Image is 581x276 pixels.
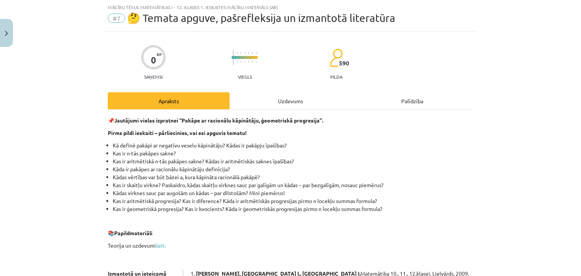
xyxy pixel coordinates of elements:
li: Kas ir aritmētiskā progresija? Kas ir diference? Kāda ir aritmētiskās progresijas pirmo n locekļu... [113,197,473,205]
a: šeit. [156,242,166,249]
div: 0 [151,55,156,65]
p: 📚 [108,229,473,237]
span: 🤔 Temata apguve, pašrefleksija un izmantotā literatūra [127,12,395,24]
img: icon-short-line-57e1e144782c952c97e751825c79c345078a6d821885a25fce030b3d8c18986b.svg [237,61,238,63]
b: Pirms pildi ieskaiti – pārliecinies, vai esi apguvis tematu! [108,129,247,136]
p: 📌 [108,116,473,124]
img: icon-long-line-d9ea69661e0d244f92f715978eff75569469978d946b2353a9bb055b3ed8787d.svg [233,50,234,65]
span: 590 [339,60,349,67]
img: icon-short-line-57e1e144782c952c97e751825c79c345078a6d821885a25fce030b3d8c18986b.svg [244,61,245,63]
span: XP [157,52,162,56]
li: Kādas vērtības var būt bāzei a, kura kāpināta racionālā pakāpē? [113,173,473,181]
p: Saņemsi [141,74,166,79]
div: Mācību tēma: Matemātikas i - 12. klases 1. ieskaites mācību materiāls (ab) [108,5,473,10]
b: Papildmateriāli [114,229,152,236]
li: Kādas virknes sauc par augošām un kādas – par dilstošām? Mini piemērus! [113,189,473,197]
div: Apraksts [108,92,230,109]
img: icon-short-line-57e1e144782c952c97e751825c79c345078a6d821885a25fce030b3d8c18986b.svg [248,61,249,63]
div: Uzdevums [230,92,351,109]
p: pilda [330,74,342,79]
li: Kā definē pakāpi ar negatīvu veselu kāpinātāju? Kādas ir pakāpju īpašības? [113,141,473,149]
img: icon-short-line-57e1e144782c952c97e751825c79c345078a6d821885a25fce030b3d8c18986b.svg [237,52,238,54]
p: Teorija un uzdevumi [108,242,473,250]
li: Kas ir n-tās pakāpes sakne? [113,149,473,157]
img: icon-short-line-57e1e144782c952c97e751825c79c345078a6d821885a25fce030b3d8c18986b.svg [244,52,245,54]
li: Kāda ir pakāpes ar racionālu kāpinātāju definīcija? [113,165,473,173]
img: students-c634bb4e5e11cddfef0936a35e636f08e4e9abd3cc4e673bd6f9a4125e45ecb1.svg [329,48,343,67]
div: Palīdzība [351,92,473,109]
img: icon-short-line-57e1e144782c952c97e751825c79c345078a6d821885a25fce030b3d8c18986b.svg [252,61,253,63]
span: #7 [108,14,125,23]
li: Kas ir skaitļu virkne? Paskaidro, kādas skaitļu virknes sauc par galīgām un kādas – par bezgalīgā... [113,181,473,189]
img: icon-short-line-57e1e144782c952c97e751825c79c345078a6d821885a25fce030b3d8c18986b.svg [256,52,256,54]
img: icon-close-lesson-0947bae3869378f0d4975bcd49f059093ad1ed9edebbc8119c70593378902aed.svg [5,31,8,36]
img: icon-short-line-57e1e144782c952c97e751825c79c345078a6d821885a25fce030b3d8c18986b.svg [248,52,249,54]
img: icon-short-line-57e1e144782c952c97e751825c79c345078a6d821885a25fce030b3d8c18986b.svg [256,61,256,63]
p: Viegls [238,74,252,79]
img: icon-short-line-57e1e144782c952c97e751825c79c345078a6d821885a25fce030b3d8c18986b.svg [252,52,253,54]
li: Kas ir ģeometriskā progresija? Kas ir kvocients? Kāda ir ģeometriskās progresijas pirmo n locekļu... [113,205,473,213]
b: Jautājumi vielas izpratnei “Pakāpe ar racionālu kāpinātāju, ģeometriskā progresija”. [114,117,323,124]
li: Kas ir aritmētiskā n-tās pakāpes sakne? Kādas ir aritmētiskās saknes īpašības? [113,157,473,165]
